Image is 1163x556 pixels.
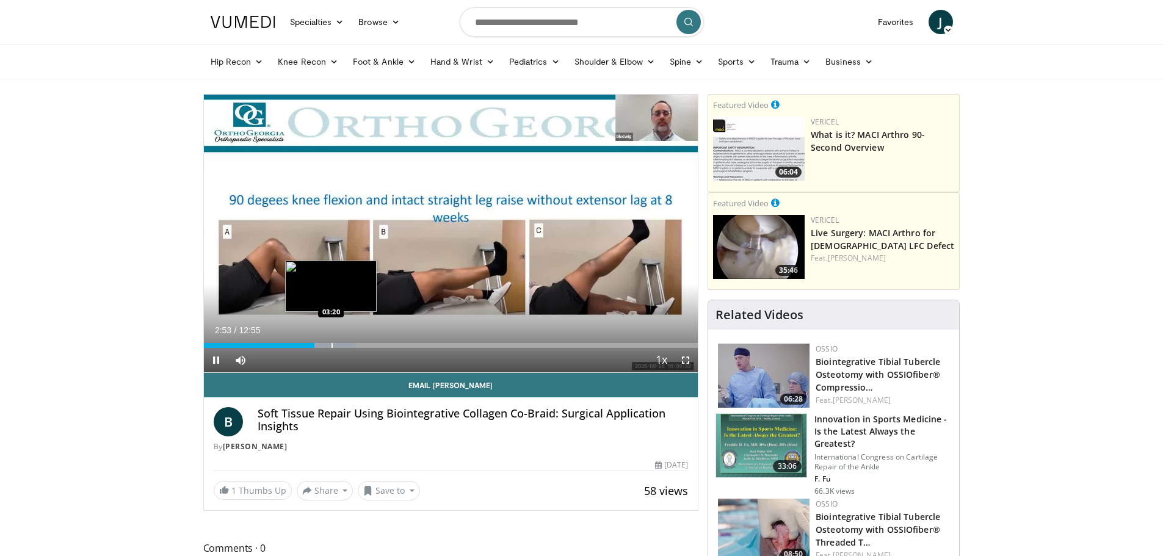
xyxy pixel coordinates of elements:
[713,198,769,209] small: Featured Video
[460,7,704,37] input: Search topics, interventions
[283,10,352,34] a: Specialties
[214,407,243,436] a: B
[718,344,810,408] a: 06:28
[811,253,954,264] div: Feat.
[713,117,805,181] a: 06:04
[204,373,698,397] a: Email [PERSON_NAME]
[204,343,698,348] div: Progress Bar
[214,481,292,500] a: 1 Thumbs Up
[816,344,838,354] a: OSSIO
[711,49,763,74] a: Sports
[816,356,940,393] a: Biointegrative Tibial Tubercle Osteotomy with OSSIOfiber® Compressio…
[234,325,237,335] span: /
[204,95,698,373] video-js: Video Player
[423,49,502,74] a: Hand & Wrist
[258,407,689,433] h4: Soft Tissue Repair Using Biointegrative Collagen Co-Braid: Surgical Application Insights
[763,49,819,74] a: Trauma
[713,99,769,110] small: Featured Video
[773,460,802,472] span: 33:06
[644,483,688,498] span: 58 views
[811,227,954,251] a: Live Surgery: MACI Arthro for [DEMOGRAPHIC_DATA] LFC Defect
[716,413,952,496] a: 33:06 Innovation in Sports Medicine - Is the Latest Always the Greatest? International Congress o...
[929,10,953,34] a: J
[814,486,855,496] p: 66.3K views
[811,129,925,153] a: What is it? MACI Arthro 90-Second Overview
[818,49,880,74] a: Business
[816,395,949,406] div: Feat.
[713,117,805,181] img: aa6cc8ed-3dbf-4b6a-8d82-4a06f68b6688.150x105_q85_crop-smart_upscale.jpg
[780,394,806,405] span: 06:28
[716,308,803,322] h4: Related Videos
[871,10,921,34] a: Favorites
[716,414,806,477] img: Title_Dublin_VuMedi_1.jpg.150x105_q85_crop-smart_upscale.jpg
[203,540,699,556] span: Comments 0
[204,348,228,372] button: Pause
[649,348,673,372] button: Playback Rate
[567,49,662,74] a: Shoulder & Elbow
[828,253,886,263] a: [PERSON_NAME]
[814,452,952,472] p: International Congress on Cartilage Repair of the Ankle
[346,49,423,74] a: Foot & Ankle
[816,499,838,509] a: OSSIO
[713,215,805,279] img: eb023345-1e2d-4374-a840-ddbc99f8c97c.150x105_q85_crop-smart_upscale.jpg
[285,261,377,312] img: image.jpeg
[833,395,891,405] a: [PERSON_NAME]
[502,49,567,74] a: Pediatrics
[673,348,698,372] button: Fullscreen
[775,167,802,178] span: 06:04
[811,117,839,127] a: Vericel
[358,481,420,500] button: Save to
[655,460,688,471] div: [DATE]
[816,511,940,548] a: Biointegrative Tibial Tubercle Osteotomy with OSSIOfiber® Threaded T…
[297,481,353,500] button: Share
[270,49,346,74] a: Knee Recon
[718,344,810,408] img: 2fac5f83-3fa8-46d6-96c1-ffb83ee82a09.150x105_q85_crop-smart_upscale.jpg
[231,485,236,496] span: 1
[814,413,952,450] h3: Innovation in Sports Medicine - Is the Latest Always the Greatest?
[228,348,253,372] button: Mute
[351,10,407,34] a: Browse
[215,325,231,335] span: 2:53
[662,49,711,74] a: Spine
[775,265,802,276] span: 35:46
[239,325,260,335] span: 12:55
[223,441,288,452] a: [PERSON_NAME]
[713,215,805,279] a: 35:46
[811,215,839,225] a: Vericel
[211,16,275,28] img: VuMedi Logo
[214,441,689,452] div: By
[203,49,271,74] a: Hip Recon
[814,474,952,484] p: F. Fu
